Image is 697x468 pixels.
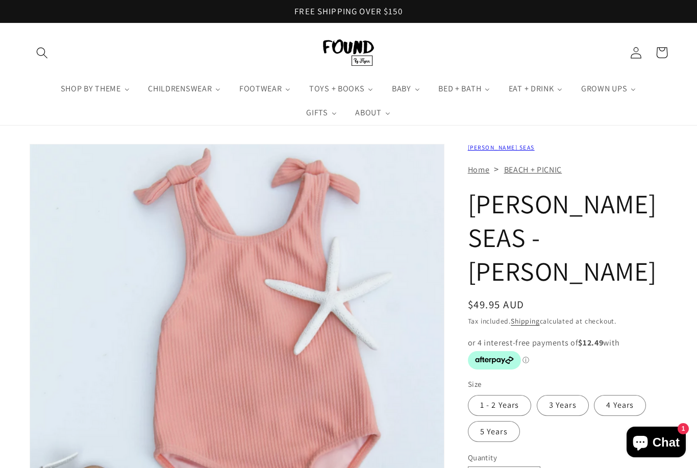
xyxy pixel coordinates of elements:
label: 1 - 2 Years [468,395,532,416]
label: 4 Years [594,395,646,416]
a: Shipping [511,316,539,326]
span: BED + BATH [436,84,482,94]
span: SHOP BY THEME [59,84,122,94]
span: FOOTWEAR [237,84,283,94]
label: Quantity [468,452,668,463]
img: FOUND By Flynn logo [323,39,374,66]
a: FOOTWEAR [230,77,300,101]
span: GIFTS [304,108,329,118]
a: SHOP BY THEME [52,77,139,101]
a: EAT + DRINK [500,77,572,101]
a: BABY [383,77,429,101]
a: GIFTS [297,101,346,126]
a: GROWN UPS [572,77,645,101]
h1: [PERSON_NAME] SEAS - [PERSON_NAME] [468,187,668,288]
span: CHILDRENSWEAR [146,84,213,94]
label: 3 Years [537,395,589,416]
span: TOYS + BOOKS [307,84,365,94]
a: BED + BATH [430,77,500,101]
span: $49.95 AUD [468,298,525,311]
span: EAT + DRINK [507,84,555,94]
span: BABY [390,84,412,94]
div: Tax included. calculated at checkout. [468,315,668,327]
a: ABOUT [346,101,400,126]
inbox-online-store-chat: Shopify online store chat [624,427,689,460]
span: > [494,163,499,175]
a: BEACH + PICNIC [504,164,562,175]
span: ABOUT [353,108,382,118]
label: 5 Years [468,421,520,442]
a: Home [468,164,490,175]
a: TOYS + BOOKS [300,77,383,101]
a: CHILDRENSWEAR [139,77,231,101]
a: [PERSON_NAME] SEAS [468,143,535,151]
span: GROWN UPS [579,84,628,94]
summary: Search [30,40,56,66]
legend: Size [468,379,483,389]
